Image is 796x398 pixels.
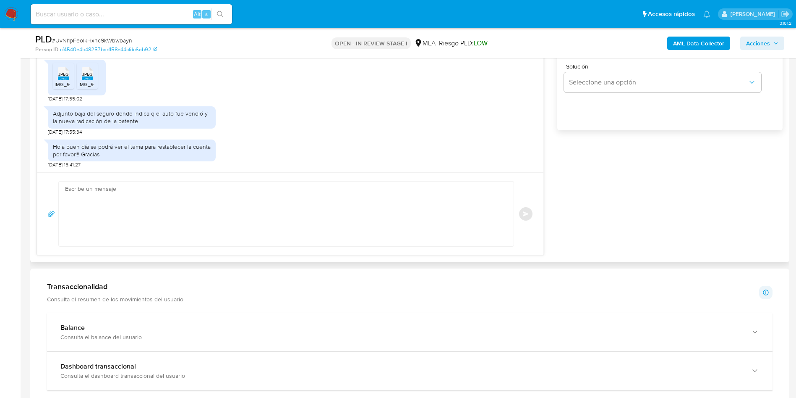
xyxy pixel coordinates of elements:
[58,71,68,77] span: JPEG
[474,38,488,48] span: LOW
[667,37,730,50] button: AML Data Collector
[194,10,201,18] span: Alt
[414,39,436,48] div: MLA
[48,129,82,135] span: [DATE] 17:55:34
[48,161,81,168] span: [DATE] 15:41:27
[78,81,114,88] span: IMG_9955.jpeg
[211,8,229,20] button: search-icon
[53,110,211,125] div: Adjunto baja del seguro donde indica q el auto fue vendió y la nueva radicación de la patente
[569,78,748,87] span: Seleccione una opción
[564,72,761,92] button: Seleccione una opción
[31,9,232,20] input: Buscar usuario o caso...
[673,37,724,50] b: AML Data Collector
[35,46,58,53] b: Person ID
[740,37,784,50] button: Acciones
[703,11,710,18] a: Notificaciones
[746,37,770,50] span: Acciones
[781,10,790,18] a: Salir
[205,10,208,18] span: s
[53,143,211,158] div: Hola buen día se podrá ver el tema para restablecer la cuenta por favor!!! Gracias
[82,71,92,77] span: JPEG
[52,36,132,45] span: # UvNl1pFeolkHxnc9kWbwbayn
[566,63,763,69] span: Solución
[439,39,488,48] span: Riesgo PLD:
[60,46,157,53] a: cf4540e4b48257bad158e44cfdc6ab92
[55,81,90,88] span: IMG_9954.jpeg
[35,32,52,46] b: PLD
[648,10,695,18] span: Accesos rápidos
[731,10,778,18] p: nicolas.duclosson@mercadolibre.com
[48,95,82,102] span: [DATE] 17:55:02
[780,20,792,26] span: 3.161.2
[331,37,411,49] p: OPEN - IN REVIEW STAGE I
